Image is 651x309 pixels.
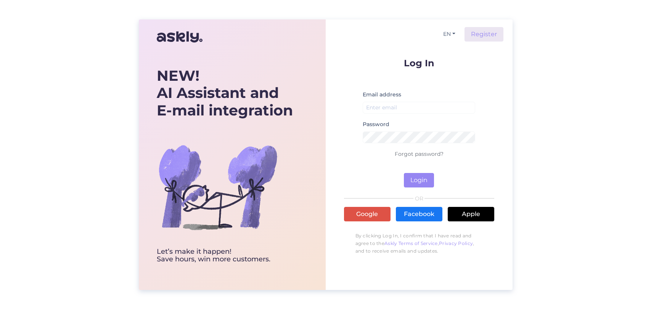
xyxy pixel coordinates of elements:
[363,91,401,99] label: Email address
[157,126,279,248] img: bg-askly
[157,248,293,263] div: Let’s make it happen! Save hours, win more customers.
[465,27,503,42] a: Register
[439,240,473,246] a: Privacy Policy
[448,207,494,221] a: Apple
[363,120,389,128] label: Password
[344,207,391,221] a: Google
[395,150,444,157] a: Forgot password?
[344,58,494,68] p: Log In
[157,28,203,46] img: Askly
[413,196,424,201] span: OR
[384,240,438,246] a: Askly Terms of Service
[404,173,434,187] button: Login
[396,207,442,221] a: Facebook
[157,67,199,85] b: NEW!
[363,102,476,114] input: Enter email
[440,29,458,40] button: EN
[157,67,293,119] div: AI Assistant and E-mail integration
[344,228,494,259] p: By clicking Log In, I confirm that I have read and agree to the , , and to receive emails and upd...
